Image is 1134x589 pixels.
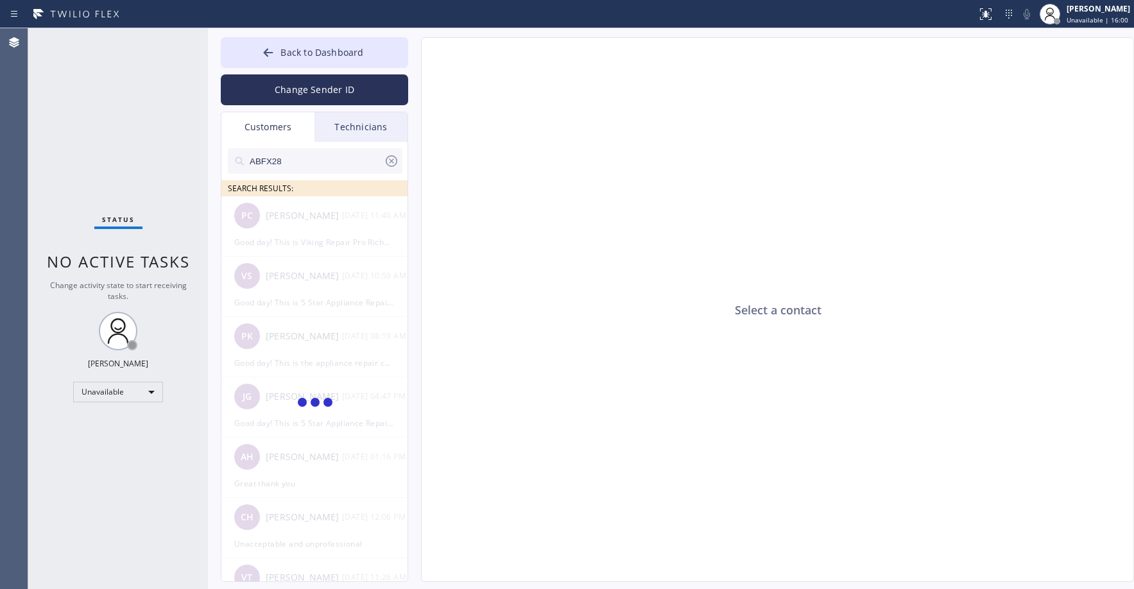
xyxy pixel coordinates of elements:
div: [PERSON_NAME] [88,358,148,369]
div: Unavailable [73,382,163,402]
span: Change activity state to start receiving tasks. [50,280,187,302]
span: Status [102,215,135,224]
input: Search [248,148,384,174]
div: Technicians [314,112,408,142]
div: Customers [221,112,314,142]
span: Unavailable | 16:00 [1067,15,1128,24]
button: Back to Dashboard [221,37,408,68]
button: Mute [1018,5,1036,23]
button: Change Sender ID [221,74,408,105]
span: Back to Dashboard [280,46,363,58]
span: SEARCH RESULTS: [228,183,293,194]
span: No active tasks [47,251,190,272]
div: [PERSON_NAME] [1067,3,1130,14]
